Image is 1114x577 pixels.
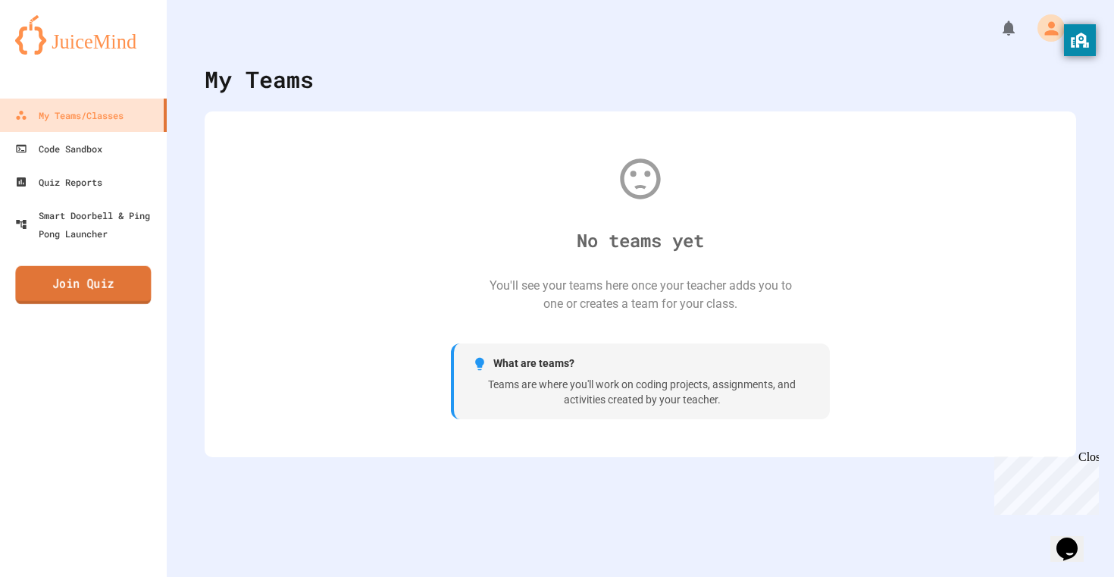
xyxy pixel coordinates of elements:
div: Quiz Reports [15,173,102,191]
span: What are teams? [493,356,574,372]
div: You'll see your teams here once your teacher adds you to one or creates a team for your class. [489,277,792,313]
div: My Account [1022,11,1069,45]
div: Code Sandbox [15,140,102,158]
iframe: chat widget [988,450,1099,515]
div: My Teams [205,62,314,96]
div: Smart Doorbell & Ping Pong Launcher [15,206,161,243]
div: Chat with us now!Close [6,6,105,96]
div: My Notifications [972,15,1022,41]
div: Teams are where you'll work on coding projects, assignments, and activities created by your teacher. [472,378,812,407]
div: No teams yet [577,227,704,254]
button: privacy banner [1064,24,1096,56]
a: Join Quiz [15,266,151,304]
img: logo-orange.svg [15,15,152,55]
div: My Teams/Classes [15,106,124,124]
iframe: chat widget [1050,516,1099,562]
